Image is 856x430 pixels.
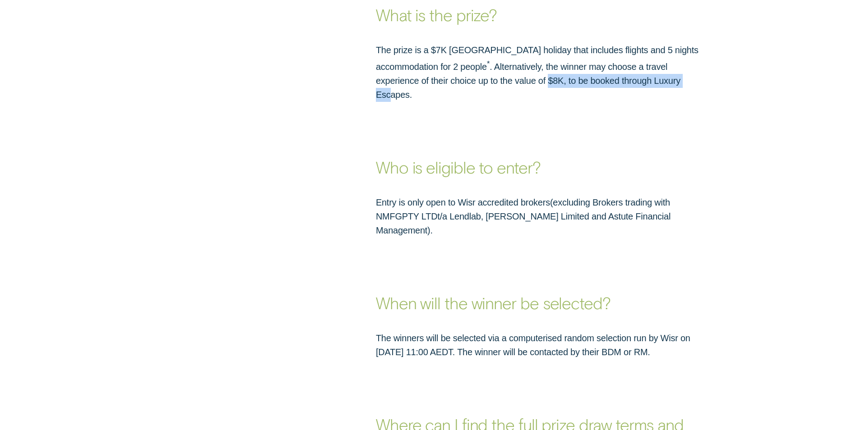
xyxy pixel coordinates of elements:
[376,196,709,238] p: Entry is only open to Wisr accredited brokers excluding Brokers trading with NMFG t/a Lendlab, [P...
[402,211,419,221] span: P T Y
[376,331,709,359] p: The winners will be selected via a computerised random selection run by Wisr on [DATE] 11:00 AEDT...
[376,157,541,177] strong: Who is eligible to enter?
[376,293,611,312] strong: When will the winner be selected?
[550,197,553,207] span: (
[376,5,497,24] strong: What is the prize?
[421,211,438,221] span: L T D
[402,211,419,221] span: PTY
[421,211,438,221] span: LTD
[376,43,709,102] p: The prize is a $7K [GEOGRAPHIC_DATA] holiday that includes flights and 5 nights accommodation for...
[427,225,430,235] span: )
